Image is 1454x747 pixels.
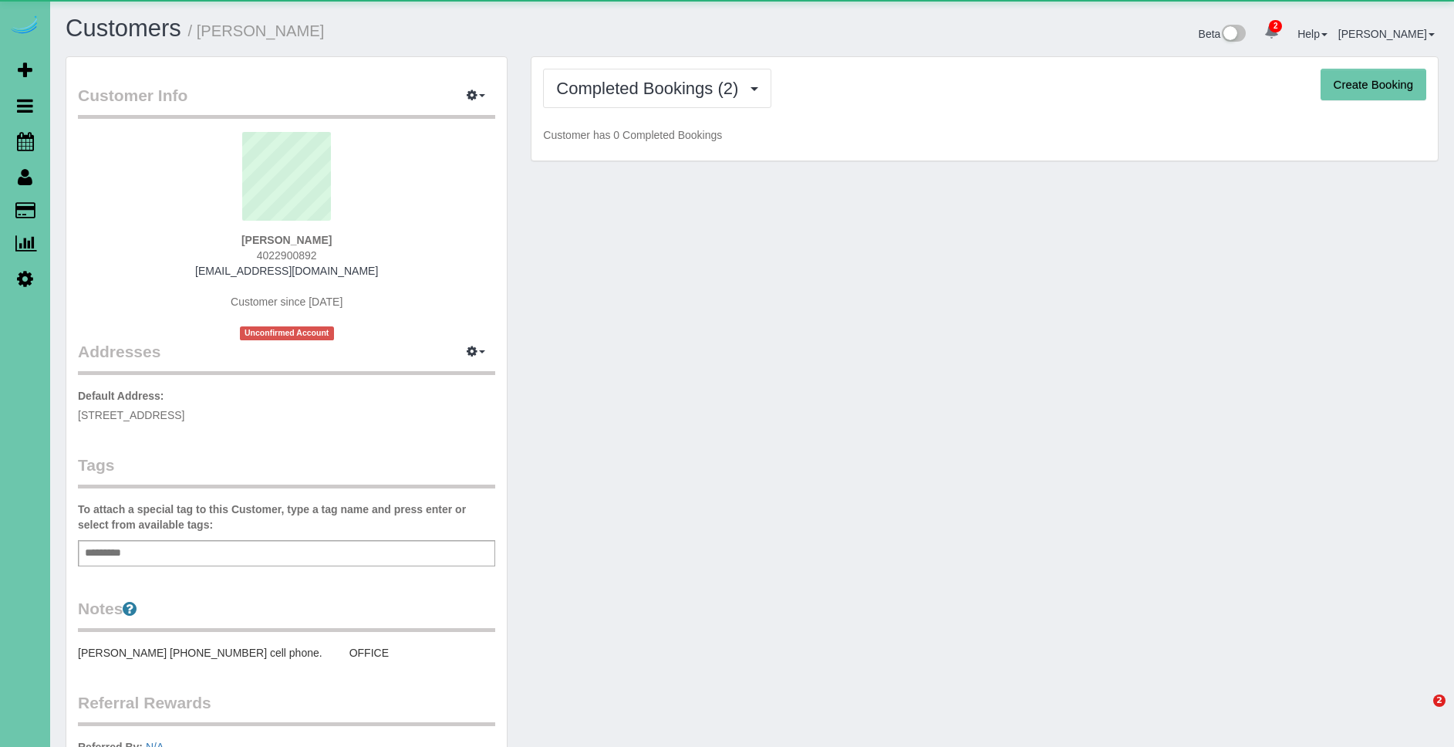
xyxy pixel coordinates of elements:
button: Completed Bookings (2) [543,69,771,108]
legend: Customer Info [78,84,495,119]
label: Default Address: [78,388,164,404]
span: Customer since [DATE] [231,296,342,308]
legend: Notes [78,597,495,632]
img: Automaid Logo [9,15,40,37]
img: New interface [1220,25,1246,45]
a: [EMAIL_ADDRESS][DOMAIN_NAME] [195,265,378,277]
pre: [PERSON_NAME] [PHONE_NUMBER] cell phone. OFFICE [78,645,495,661]
a: [PERSON_NAME] [1338,28,1435,40]
span: [STREET_ADDRESS] [78,409,184,421]
a: Customers [66,15,181,42]
iframe: Intercom live chat [1402,695,1439,732]
span: 2 [1433,695,1446,707]
span: 2 [1269,20,1282,32]
label: To attach a special tag to this Customer, type a tag name and press enter or select from availabl... [78,502,495,532]
a: Help [1297,28,1327,40]
small: / [PERSON_NAME] [188,22,325,39]
a: 2 [1257,15,1287,49]
legend: Tags [78,454,495,488]
button: Create Booking [1321,69,1426,101]
span: Completed Bookings (2) [556,79,746,98]
strong: [PERSON_NAME] [241,234,332,246]
span: 4022900892 [257,249,317,262]
a: Beta [1199,28,1247,40]
legend: Referral Rewards [78,691,495,726]
span: Unconfirmed Account [240,326,334,340]
p: Customer has 0 Completed Bookings [543,127,1426,143]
